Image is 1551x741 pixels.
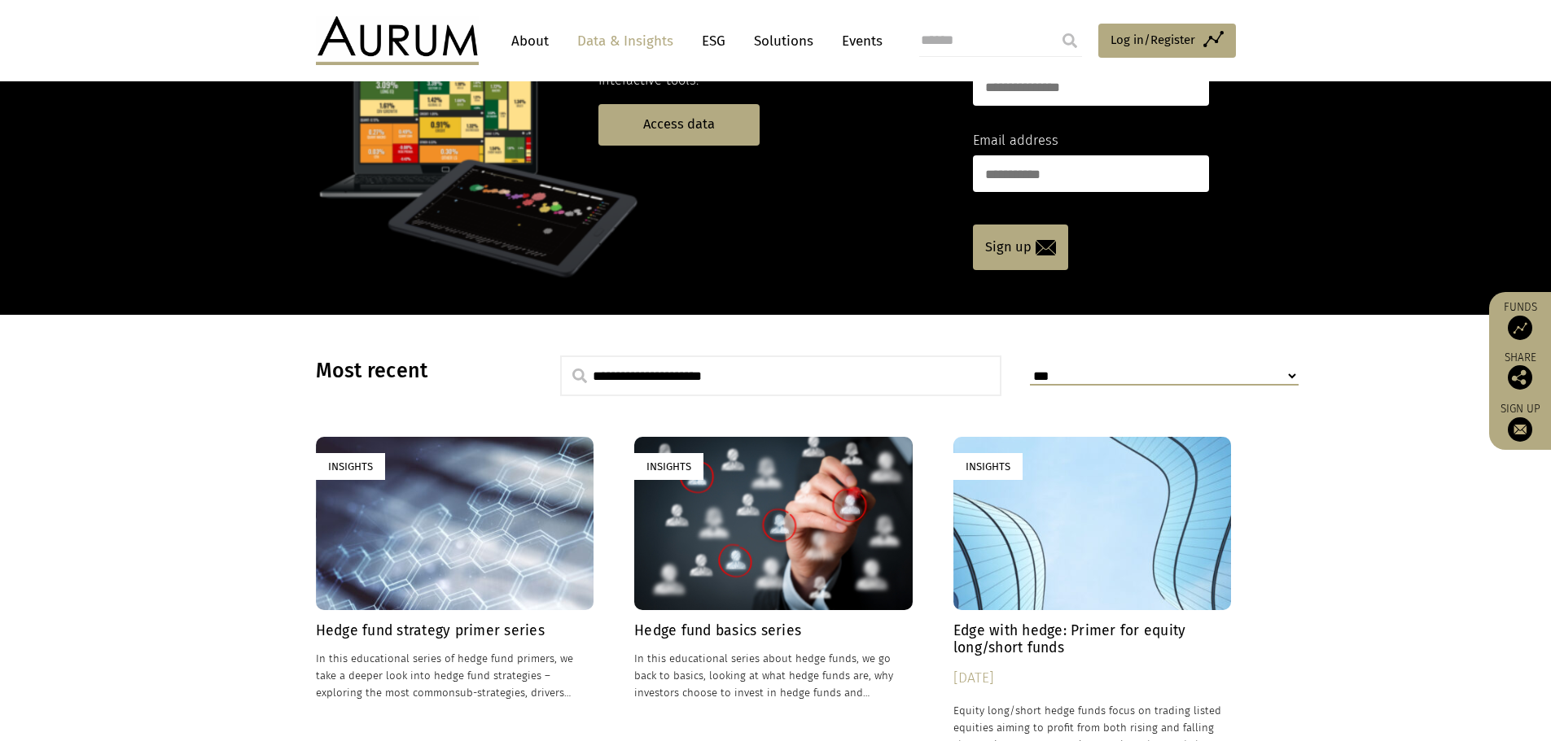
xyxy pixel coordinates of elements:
img: Aurum [316,16,479,65]
div: [DATE] [953,667,1232,690]
p: In this educational series of hedge fund primers, we take a deeper look into hedge fund strategie... [316,650,594,701]
a: Log in/Register [1098,24,1236,58]
h4: Hedge fund basics series [634,622,913,639]
div: Insights [316,453,385,480]
h3: Most recent [316,359,519,383]
img: email-icon [1036,240,1056,255]
div: Share [1497,352,1543,390]
img: search.svg [572,368,587,383]
h4: Edge with hedge: Primer for equity long/short funds [953,622,1232,656]
a: Funds [1497,300,1543,340]
span: Log in/Register [1111,30,1195,50]
img: Access Funds [1508,316,1532,340]
a: Access data [598,104,760,146]
a: ESG [694,26,734,56]
a: Sign up [973,224,1068,270]
a: Events [834,26,883,56]
h4: Hedge fund strategy primer series [316,622,594,639]
a: About [503,26,557,56]
a: Sign up [1497,402,1543,442]
img: Sign up to our newsletter [1508,417,1532,442]
span: sub-strategies [455,687,525,699]
div: Insights [953,453,1023,480]
div: Insights [634,453,703,480]
input: Submit [1054,24,1086,57]
p: In this educational series about hedge funds, we go back to basics, looking at what hedge funds a... [634,650,913,701]
a: Data & Insights [569,26,681,56]
label: Email address [973,130,1058,151]
img: Share this post [1508,365,1532,390]
a: Solutions [746,26,822,56]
